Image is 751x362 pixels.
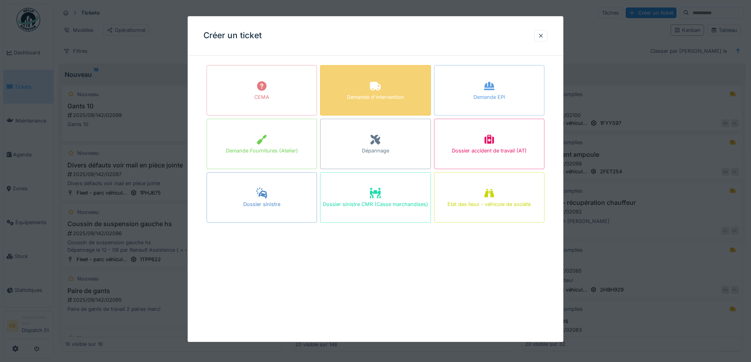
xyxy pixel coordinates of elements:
div: Demande Fournitures (Atelier) [226,147,298,155]
div: Etat des lieux - véhicule de société [447,201,531,208]
div: Dossier accident de travail (AT) [452,147,527,155]
div: CEMA [254,94,269,101]
div: Dossier sinistre [243,201,280,208]
div: Dépannage [362,147,389,155]
div: Demande EPI [473,94,505,101]
h3: Créer un ticket [203,31,262,41]
div: Dossier sinistre CMR (Casse marchandises) [323,201,428,208]
div: Demande d'intervention [347,94,404,101]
